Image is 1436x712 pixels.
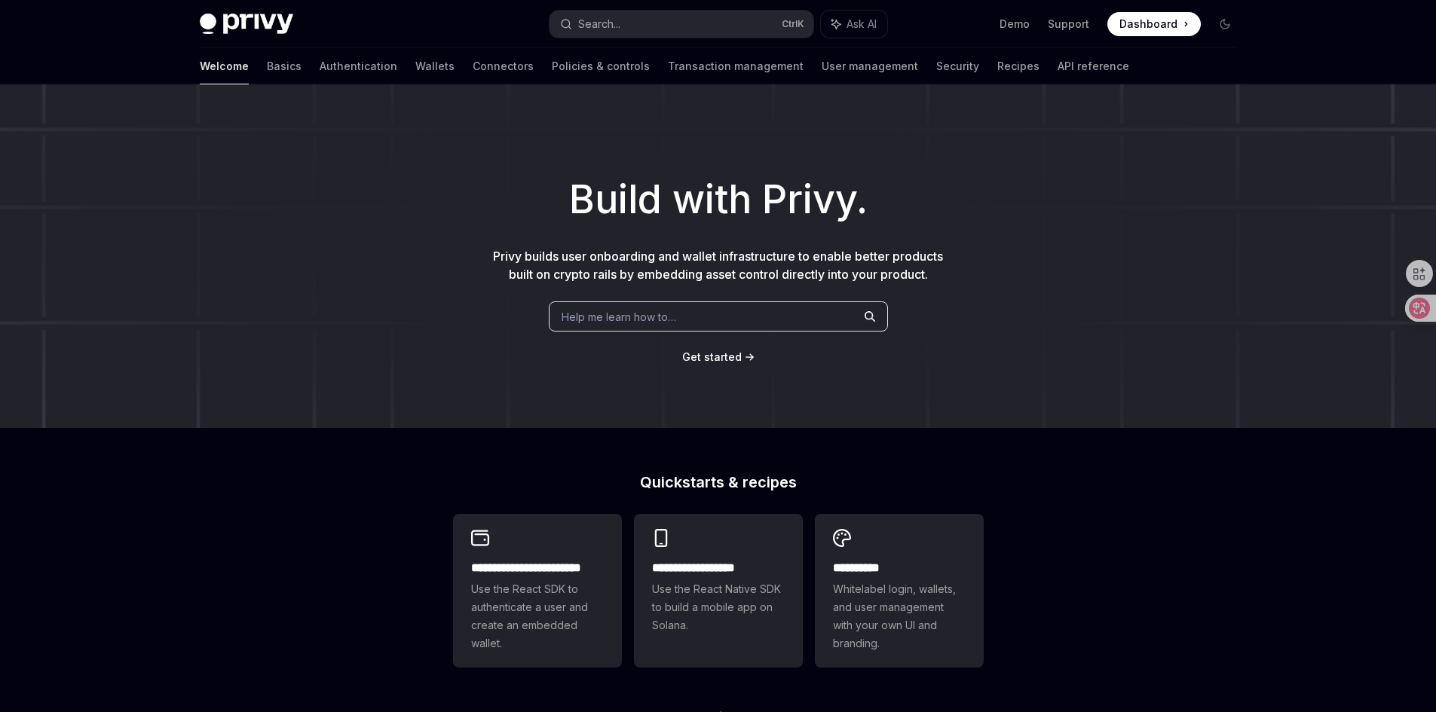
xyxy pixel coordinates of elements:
a: User management [822,48,918,84]
a: Connectors [473,48,534,84]
img: dark logo [200,14,293,35]
a: Dashboard [1107,12,1201,36]
span: Whitelabel login, wallets, and user management with your own UI and branding. [833,580,966,652]
span: Use the React Native SDK to build a mobile app on Solana. [652,580,785,634]
a: **** *****Whitelabel login, wallets, and user management with your own UI and branding. [815,514,984,668]
span: Privy builds user onboarding and wallet infrastructure to enable better products built on crypto ... [493,249,943,282]
a: Authentication [320,48,397,84]
a: Demo [1000,17,1030,32]
span: Use the React SDK to authenticate a user and create an embedded wallet. [471,580,604,652]
a: Welcome [200,48,249,84]
span: Ask AI [847,17,877,32]
div: Search... [578,15,620,33]
span: Dashboard [1119,17,1177,32]
a: Get started [682,350,742,365]
button: Toggle dark mode [1213,12,1237,36]
h1: Build with Privy. [24,170,1412,229]
a: Policies & controls [552,48,650,84]
h2: Quickstarts & recipes [453,475,984,490]
a: Security [936,48,979,84]
a: Recipes [997,48,1039,84]
a: API reference [1058,48,1129,84]
button: Ask AI [821,11,887,38]
a: Basics [267,48,302,84]
a: Support [1048,17,1089,32]
a: Transaction management [668,48,804,84]
span: Ctrl K [782,18,804,30]
a: Wallets [415,48,455,84]
span: Help me learn how to… [562,309,676,325]
button: Search...CtrlK [550,11,813,38]
a: **** **** **** ***Use the React Native SDK to build a mobile app on Solana. [634,514,803,668]
span: Get started [682,350,742,363]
